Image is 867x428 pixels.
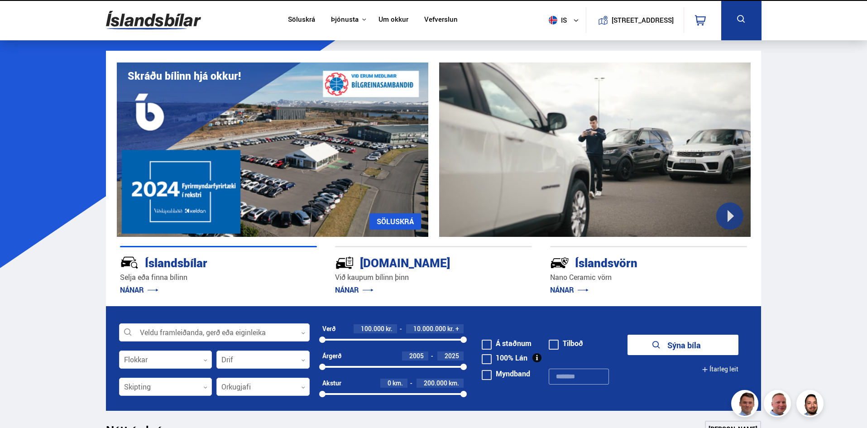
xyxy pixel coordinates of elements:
[120,253,139,272] img: JRvxyua_JYH6wB4c.svg
[482,340,532,347] label: Á staðnum
[765,391,792,418] img: siFngHWaQ9KaOqBr.png
[545,16,568,24] span: is
[482,370,530,377] label: Myndband
[447,325,454,332] span: kr.
[117,63,428,237] img: eKx6w-_Home_640_.png
[545,7,586,34] button: is
[378,15,408,25] a: Um okkur
[702,359,738,380] button: Ítarleg leit
[424,379,447,387] span: 200.000
[409,351,424,360] span: 2005
[288,15,315,25] a: Söluskrá
[369,213,421,230] a: SÖLUSKRÁ
[335,285,374,295] a: NÁNAR
[322,352,341,360] div: Árgerð
[128,70,241,82] h1: Skráðu bílinn hjá okkur!
[549,16,557,24] img: svg+xml;base64,PHN2ZyB4bWxucz0iaHR0cDovL3d3dy53My5vcmcvMjAwMC9zdmciIHdpZHRoPSI1MTIiIGhlaWdodD0iNT...
[386,325,393,332] span: kr.
[335,253,354,272] img: tr5P-W3DuiFaO7aO.svg
[482,354,527,361] label: 100% Lán
[550,272,747,283] p: Nano Ceramic vörn
[627,335,738,355] button: Sýna bíla
[322,380,341,387] div: Akstur
[798,391,825,418] img: nhp88E3Fdnt1Opn2.png
[550,253,569,272] img: -Svtn6bYgwAsiwNX.svg
[335,254,500,270] div: [DOMAIN_NAME]
[331,15,359,24] button: Þjónusta
[549,340,583,347] label: Tilboð
[120,285,158,295] a: NÁNAR
[322,325,335,332] div: Verð
[393,380,403,387] span: km.
[388,379,391,387] span: 0
[120,272,317,283] p: Selja eða finna bílinn
[591,7,679,33] a: [STREET_ADDRESS]
[424,15,458,25] a: Vefverslun
[335,272,532,283] p: Við kaupum bílinn þinn
[120,254,285,270] div: Íslandsbílar
[550,285,589,295] a: NÁNAR
[615,16,671,24] button: [STREET_ADDRESS]
[106,5,201,35] img: G0Ugv5HjCgRt.svg
[445,351,459,360] span: 2025
[455,325,459,332] span: +
[449,380,459,387] span: km.
[733,391,760,418] img: FbJEzSuNWCJXmdc-.webp
[361,324,384,333] span: 100.000
[550,254,715,270] div: Íslandsvörn
[413,324,446,333] span: 10.000.000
